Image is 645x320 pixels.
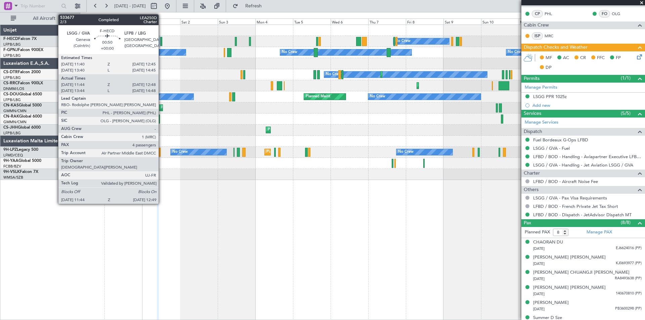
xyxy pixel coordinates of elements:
div: Fri 1 [142,18,180,25]
a: LSGG / GVA - Handling - Jet Aviation LSGG / GVA [533,162,633,168]
a: CN-RAKGlobal 6000 [3,115,42,119]
div: No Crew [131,47,147,57]
div: Sun 10 [481,18,519,25]
span: 9H-YAA [3,159,18,163]
a: Manage Permits [525,84,557,91]
input: Trip Number [20,1,59,11]
div: No Crew [172,147,188,157]
div: Planned Maint Nice ([GEOGRAPHIC_DATA]) [87,70,162,80]
div: CHAORAN DU [533,239,563,246]
span: Cabin Crew [524,21,549,29]
a: Manage Services [525,119,558,126]
a: LSGG / GVA - Fuel [533,145,570,151]
div: Planned Maint Larnaca ([GEOGRAPHIC_DATA] Intl) [419,81,505,91]
span: [DATE] [533,276,545,281]
span: Pax [524,219,531,227]
label: Planned PAX [525,229,550,236]
span: EJ6624016 (PP) [616,245,642,251]
div: No Crew [86,36,101,46]
span: All Aircraft [17,16,71,21]
span: 9H-VSLK [3,170,20,174]
a: GMMN/CMN [3,120,27,125]
div: [DATE] [143,13,155,19]
span: KJ0693977 (PP) [616,261,642,266]
a: Manage PAX [587,229,612,236]
div: No Crew [398,147,414,157]
span: [DATE] [533,246,545,251]
span: F-HECD [3,37,18,41]
a: CS-JHHGlobal 6000 [3,126,41,130]
div: No Crew [282,47,297,57]
div: No Crew [395,36,411,46]
a: CS-RRCFalcon 900LX [3,81,43,85]
a: LFPB/LBG [3,75,21,80]
a: F-HECDFalcon 7X [3,37,37,41]
a: Fuel Bordeaux G-Ops LFBD [533,137,588,143]
div: Wed 6 [331,18,368,25]
a: LFPB/LBG [3,131,21,136]
span: [DATE] - [DATE] [114,3,146,9]
a: LFBD / BOD - French Private Jet Tax Short [533,203,618,209]
a: LFMD/CEQ [3,153,23,158]
a: FCBB/BZV [3,164,21,169]
div: Planned Maint [306,92,330,102]
div: No Crew [370,92,385,102]
div: AOG Maint [91,47,110,57]
span: [DATE] [533,307,545,312]
span: CN-RAK [3,115,19,119]
div: [PERSON_NAME] [533,300,569,306]
div: No Crew [116,36,131,46]
a: MRC [545,33,560,39]
span: CN-KAS [3,103,19,107]
span: Refresh [240,4,268,8]
div: Planned Maint Olbia (Costa Smeralda) [161,103,226,113]
span: [DATE] [533,261,545,266]
div: Thu 31 [104,18,142,25]
div: Planned Maint Nice ([GEOGRAPHIC_DATA]) [266,147,341,157]
span: Dispatch [524,128,542,136]
span: Charter [524,170,540,177]
div: No Crew [139,92,155,102]
div: Sat 9 [443,18,481,25]
span: 9H-LPZ [3,148,17,152]
span: Others [524,186,539,194]
span: CS-RRC [3,81,18,85]
div: Add new [532,102,642,108]
a: 9H-LPZLegacy 500 [3,148,38,152]
a: LFBD / BOD - Aircraft Noise Fee [533,179,598,184]
a: 9H-VSLKFalcon 7X [3,170,38,174]
div: ISP [532,32,543,40]
span: MF [546,55,552,61]
a: PHL [545,11,560,17]
div: Mon 11 [519,18,556,25]
a: LFPB/LBG [3,97,21,102]
span: 140670810 (PP) [616,291,642,296]
div: CP [532,10,543,17]
a: LFBD / BOD - Dispatch - JetAdvisor Dispatch MT [533,212,632,218]
div: [DATE] [81,13,93,19]
a: DNMM/LOS [3,86,24,91]
div: Planned Maint [GEOGRAPHIC_DATA] ([GEOGRAPHIC_DATA]) [42,125,148,135]
span: (8/8) [621,219,631,226]
span: AC [563,55,569,61]
span: (5/5) [621,110,631,117]
div: [PERSON_NAME] CHUANGJI [PERSON_NAME] [533,269,630,276]
span: DP [546,64,552,71]
button: Refresh [229,1,270,11]
span: RA8493638 (PP) [615,276,642,281]
div: Sun 3 [218,18,255,25]
span: CS-JHH [3,126,18,130]
a: LSGG / GVA - Pax Visa Requirements [533,195,607,201]
a: CS-DTRFalcon 2000 [3,70,41,74]
a: CS-DOUGlobal 6500 [3,92,42,96]
span: FP [616,55,621,61]
div: Fri 8 [406,18,443,25]
span: CR [580,55,586,61]
a: LFPB/LBG [3,42,21,47]
a: LFPB/LBG [3,53,21,58]
div: No Crew [326,70,341,80]
div: Tue 5 [293,18,331,25]
div: Wed 30 [67,18,104,25]
a: F-GPNJFalcon 900EX [3,48,43,52]
span: PB3600298 (PP) [615,306,642,312]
